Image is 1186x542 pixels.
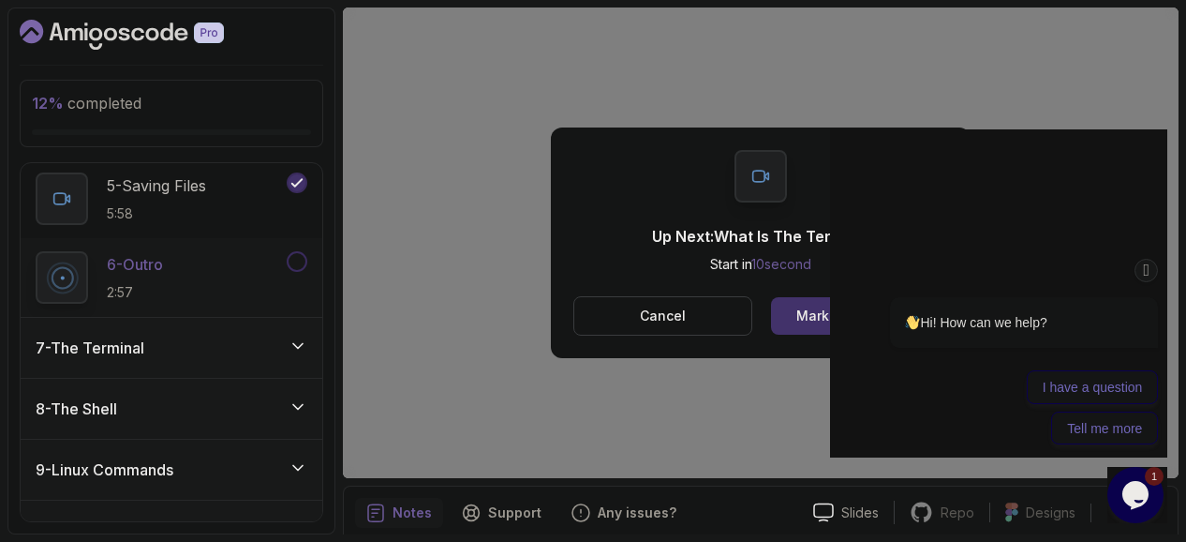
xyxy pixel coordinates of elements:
[21,440,322,500] button: 9-Linux Commands
[36,337,144,359] h3: 7 - The Terminal
[20,20,267,50] a: Dashboard
[343,8,1179,478] iframe: To enrich screen reader interactions, please activate Accessibility in Grammarly extension settings
[107,174,206,197] p: 5 - Saving Files
[32,94,64,113] span: 12 %
[841,504,879,522] p: Slides
[107,283,163,302] p: 2:57
[393,504,432,522] p: Notes
[36,173,307,225] button: 5-Saving Files5:58
[652,255,870,274] p: Start in
[36,519,182,542] h3: 10 - Linux File System
[107,204,206,223] p: 5:58
[36,251,307,304] button: 6-Outro2:57
[771,297,948,335] button: Mark as completed
[796,307,922,325] div: Mark as completed
[488,504,541,522] p: Support
[560,498,688,528] button: Feedback button
[798,503,894,522] a: Slides
[1026,504,1075,522] p: Designs
[573,296,752,336] button: Cancel
[598,504,676,522] p: Any issues?
[1090,504,1166,522] button: Share
[1107,467,1167,523] iframe: To enrich screen reader interactions, please activate Accessibility in Grammarly extension settings
[107,253,163,276] p: 6 - Outro
[640,307,686,325] p: Cancel
[751,256,811,272] span: 10 second
[36,398,117,420] h3: 8 - The Shell
[36,459,173,481] h3: 9 - Linux Commands
[830,129,1167,458] iframe: To enrich screen reader interactions, please activate Accessibility in Grammarly extension settings
[21,318,322,378] button: 7-The Terminal
[21,379,322,439] button: 8-The Shell
[941,504,974,522] p: Repo
[652,225,870,248] p: Up Next: What Is The Terminal
[355,498,443,528] button: notes button
[451,498,553,528] button: Support button
[32,94,141,113] span: completed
